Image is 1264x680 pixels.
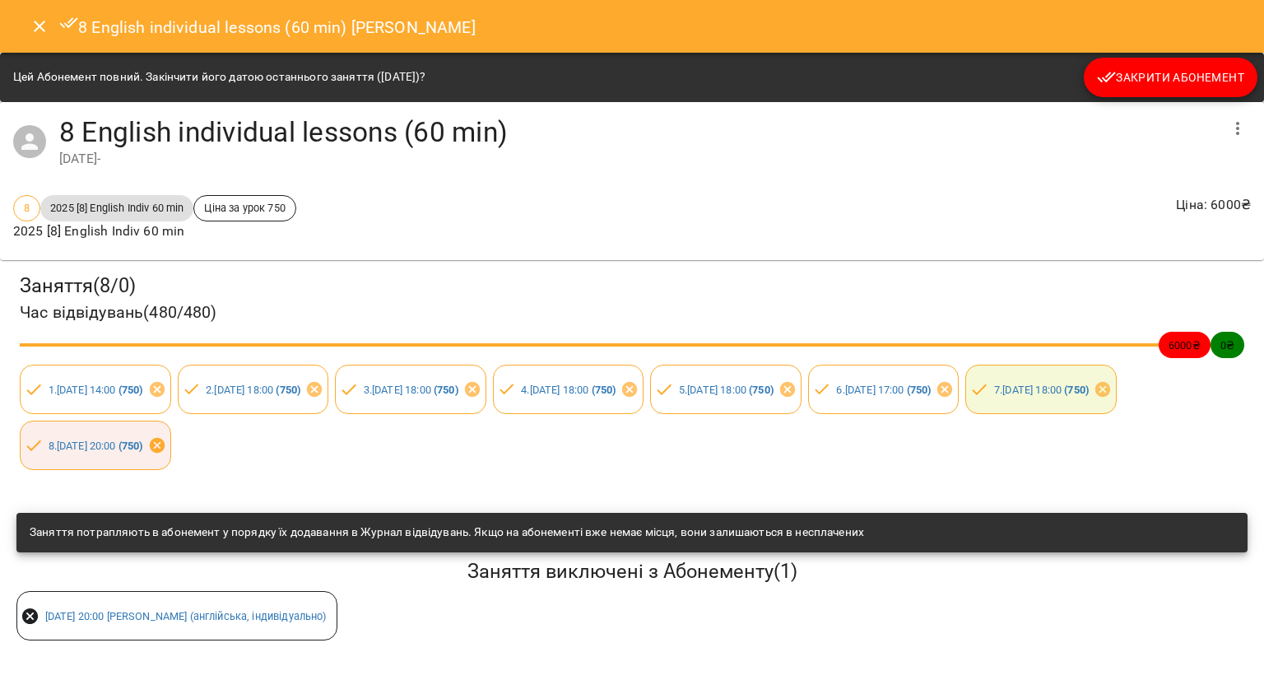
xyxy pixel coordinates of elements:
[20,300,1244,325] h4: Час відвідувань ( 480 / 480 )
[592,384,616,396] b: ( 750 )
[434,384,458,396] b: ( 750 )
[364,384,458,396] a: 3.[DATE] 18:00 (750)
[679,384,774,396] a: 5.[DATE] 18:00 (750)
[59,149,1218,169] div: [DATE] -
[20,7,59,46] button: Close
[749,384,774,396] b: ( 750 )
[1064,384,1089,396] b: ( 750 )
[49,384,143,396] a: 1.[DATE] 14:00 (750)
[994,384,1089,396] a: 7.[DATE] 18:00 (750)
[20,365,171,414] div: 1.[DATE] 14:00 (750)
[836,384,931,396] a: 6.[DATE] 17:00 (750)
[14,200,39,216] span: 8
[20,273,1244,299] h3: Заняття ( 8 / 0 )
[808,365,960,414] div: 6.[DATE] 17:00 (750)
[276,384,300,396] b: ( 750 )
[206,384,300,396] a: 2.[DATE] 18:00 (750)
[59,115,1218,149] h4: 8 English individual lessons (60 min)
[49,440,143,452] a: 8.[DATE] 20:00 (750)
[20,421,171,470] div: 8.[DATE] 20:00 (750)
[30,518,864,547] div: Заняття потрапляють в абонемент у порядку їх додавання в Журнал відвідувань. Якщо на абонементі в...
[1159,338,1211,353] span: 6000 ₴
[40,200,193,216] span: 2025 [8] English Indiv 60 min
[1097,68,1244,87] span: Закрити Абонемент
[16,559,1248,585] h5: Заняття виключені з Абонементу ( 1 )
[45,610,327,622] a: [DATE] 20:00 [PERSON_NAME] (англійська, індивідуально)
[1211,338,1244,353] span: 0 ₴
[1176,195,1251,215] p: Ціна : 6000 ₴
[59,13,476,40] h6: 8 English individual lessons (60 min) [PERSON_NAME]
[650,365,802,414] div: 5.[DATE] 18:00 (750)
[965,365,1117,414] div: 7.[DATE] 18:00 (750)
[493,365,644,414] div: 4.[DATE] 18:00 (750)
[13,63,425,92] div: Цей Абонемент повний. Закінчити його датою останнього заняття ([DATE])?
[13,221,296,241] p: 2025 [8] English Indiv 60 min
[178,365,329,414] div: 2.[DATE] 18:00 (750)
[118,440,143,452] b: ( 750 )
[521,384,616,396] a: 4.[DATE] 18:00 (750)
[907,384,932,396] b: ( 750 )
[118,384,143,396] b: ( 750 )
[1084,58,1257,97] button: Закрити Абонемент
[194,200,295,216] span: Ціна за урок 750
[335,365,486,414] div: 3.[DATE] 18:00 (750)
